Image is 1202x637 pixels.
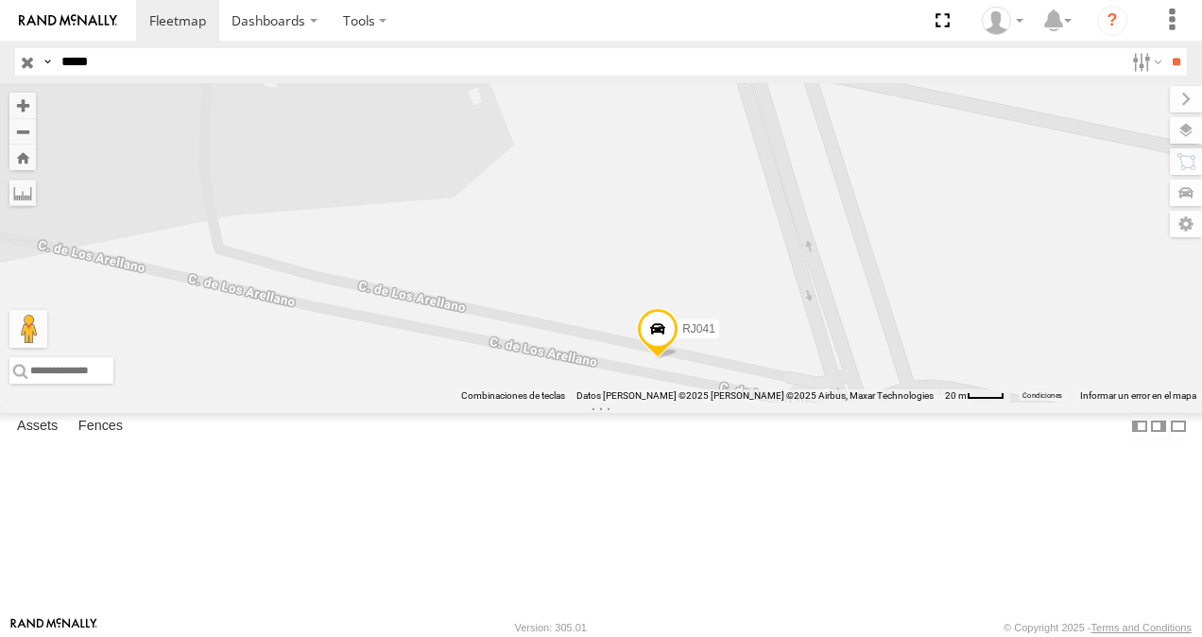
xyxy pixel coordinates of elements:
a: Informar un error en el mapa [1080,390,1196,401]
span: RJ041 [682,322,715,336]
a: Condiciones [1022,392,1062,400]
label: Dock Summary Table to the Left [1130,413,1149,440]
label: Dock Summary Table to the Right [1149,413,1168,440]
div: XPD GLOBAL [975,7,1030,35]
i: ? [1097,6,1127,36]
span: Datos [PERSON_NAME] ©2025 [PERSON_NAME] ©2025 Airbus, Maxar Technologies [576,390,934,401]
button: Escala del mapa: 20 m por 36 píxeles [939,389,1010,403]
label: Map Settings [1170,211,1202,237]
button: Arrastra el hombrecito naranja al mapa para abrir Street View [9,310,47,348]
button: Zoom Home [9,145,36,170]
img: rand-logo.svg [19,14,117,27]
div: Version: 305.01 [515,622,587,633]
label: Assets [8,413,67,439]
div: © Copyright 2025 - [1004,622,1192,633]
label: Search Query [40,48,55,76]
a: Visit our Website [10,618,97,637]
button: Zoom in [9,93,36,118]
label: Measure [9,180,36,206]
span: 20 m [945,390,967,401]
label: Fences [69,413,132,439]
label: Search Filter Options [1125,48,1165,76]
a: Terms and Conditions [1091,622,1192,633]
button: Zoom out [9,118,36,145]
label: Hide Summary Table [1169,413,1188,440]
button: Combinaciones de teclas [461,389,565,403]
